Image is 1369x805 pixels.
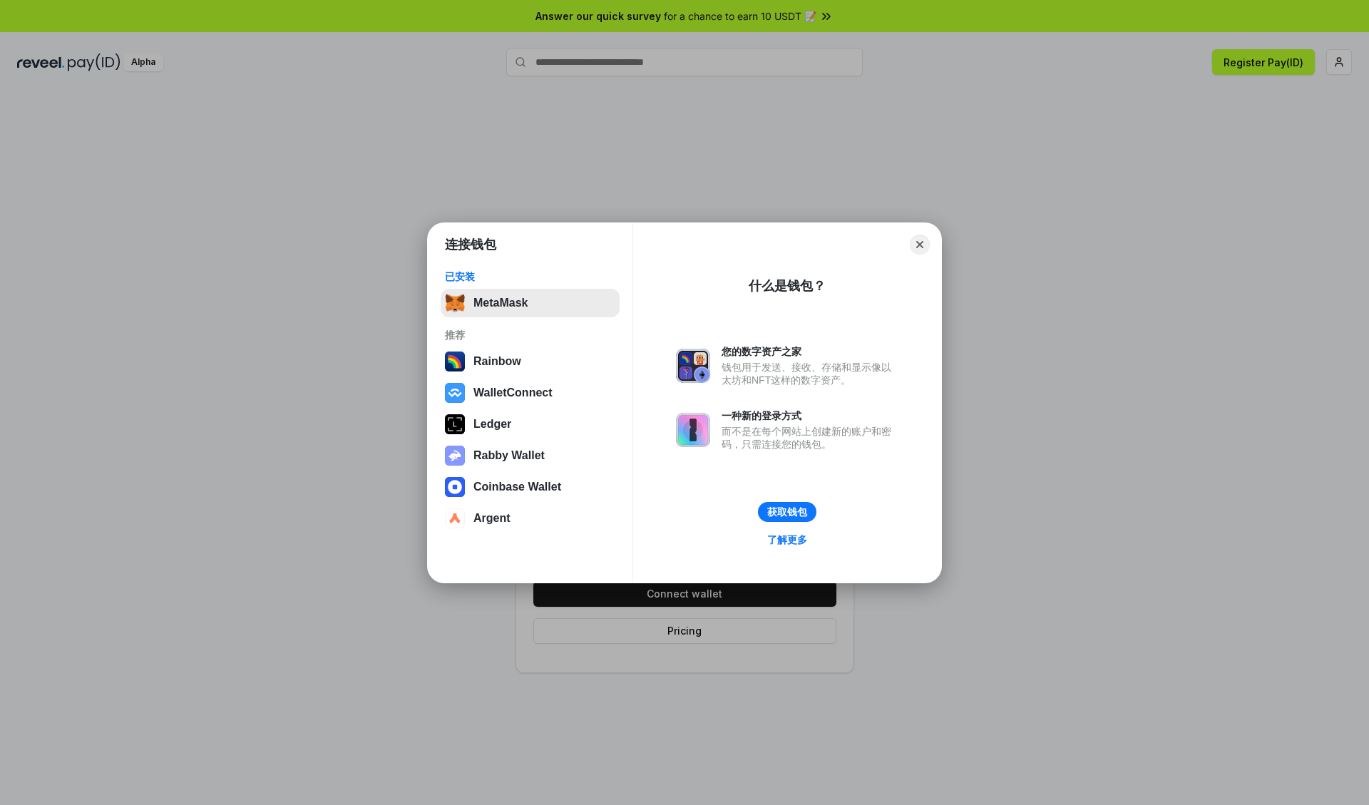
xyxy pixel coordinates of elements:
[445,236,496,253] h1: 连接钱包
[441,441,620,470] button: Rabby Wallet
[473,386,553,399] div: WalletConnect
[445,477,465,497] img: svg+xml,%3Csvg%20width%3D%2228%22%20height%3D%2228%22%20viewBox%3D%220%200%2028%2028%22%20fill%3D...
[441,379,620,407] button: WalletConnect
[441,473,620,501] button: Coinbase Wallet
[767,506,807,518] div: 获取钱包
[445,508,465,528] img: svg+xml,%3Csvg%20width%3D%2228%22%20height%3D%2228%22%20viewBox%3D%220%200%2028%2028%22%20fill%3D...
[722,425,898,451] div: 而不是在每个网站上创建新的账户和密码，只需连接您的钱包。
[441,504,620,533] button: Argent
[445,293,465,313] img: svg+xml,%3Csvg%20fill%3D%22none%22%20height%3D%2233%22%20viewBox%3D%220%200%2035%2033%22%20width%...
[473,355,521,368] div: Rainbow
[473,449,545,462] div: Rabby Wallet
[441,289,620,317] button: MetaMask
[722,345,898,358] div: 您的数字资产之家
[758,502,816,522] button: 获取钱包
[722,409,898,422] div: 一种新的登录方式
[445,414,465,434] img: svg+xml,%3Csvg%20xmlns%3D%22http%3A%2F%2Fwww.w3.org%2F2000%2Fsvg%22%20width%3D%2228%22%20height%3...
[445,383,465,403] img: svg+xml,%3Csvg%20width%3D%2228%22%20height%3D%2228%22%20viewBox%3D%220%200%2028%2028%22%20fill%3D...
[445,270,615,283] div: 已安装
[445,446,465,466] img: svg+xml,%3Csvg%20xmlns%3D%22http%3A%2F%2Fwww.w3.org%2F2000%2Fsvg%22%20fill%3D%22none%22%20viewBox...
[676,349,710,383] img: svg+xml,%3Csvg%20xmlns%3D%22http%3A%2F%2Fwww.w3.org%2F2000%2Fsvg%22%20fill%3D%22none%22%20viewBox...
[767,533,807,546] div: 了解更多
[759,530,816,549] a: 了解更多
[473,481,561,493] div: Coinbase Wallet
[445,329,615,342] div: 推荐
[676,413,710,447] img: svg+xml,%3Csvg%20xmlns%3D%22http%3A%2F%2Fwww.w3.org%2F2000%2Fsvg%22%20fill%3D%22none%22%20viewBox...
[722,361,898,386] div: 钱包用于发送、接收、存储和显示像以太坊和NFT这样的数字资产。
[910,235,930,255] button: Close
[441,410,620,439] button: Ledger
[749,277,826,294] div: 什么是钱包？
[445,352,465,371] img: svg+xml,%3Csvg%20width%3D%22120%22%20height%3D%22120%22%20viewBox%3D%220%200%20120%20120%22%20fil...
[441,347,620,376] button: Rainbow
[473,512,511,525] div: Argent
[473,297,528,309] div: MetaMask
[473,418,511,431] div: Ledger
